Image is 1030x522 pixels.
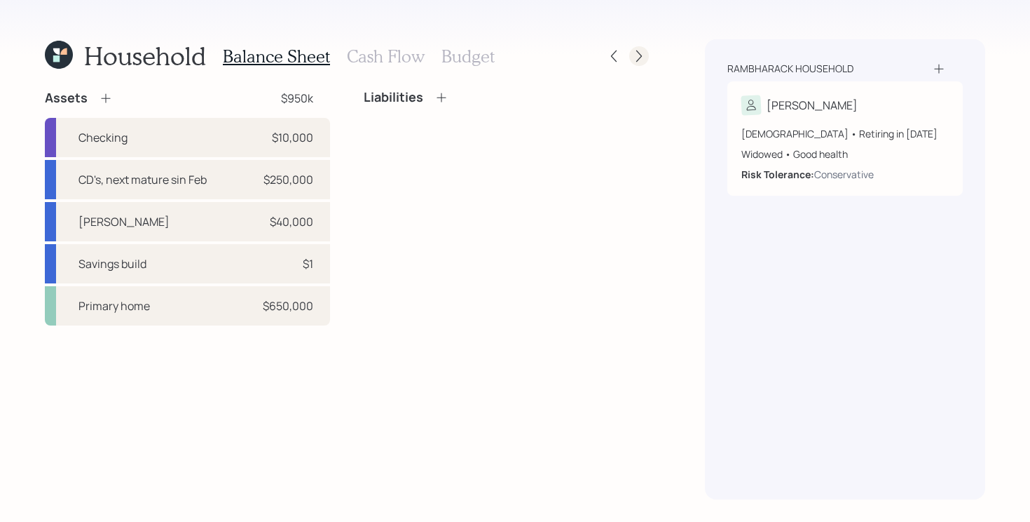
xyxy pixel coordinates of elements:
[270,213,313,230] div: $40,000
[767,97,858,114] div: [PERSON_NAME]
[263,171,313,188] div: $250,000
[727,62,853,76] div: Rambharack household
[78,213,170,230] div: [PERSON_NAME]
[223,46,330,67] h3: Balance Sheet
[814,167,874,182] div: Conservative
[78,129,128,146] div: Checking
[364,90,423,105] h4: Liabilities
[78,171,207,188] div: CD's, next mature sin Feb
[78,255,146,272] div: Savings build
[303,255,313,272] div: $1
[263,297,313,314] div: $650,000
[45,91,88,106] h4: Assets
[272,129,313,146] div: $10,000
[741,126,949,141] div: [DEMOGRAPHIC_DATA] • Retiring in [DATE]
[741,168,814,181] b: Risk Tolerance:
[441,46,495,67] h3: Budget
[281,90,313,107] div: $950k
[347,46,425,67] h3: Cash Flow
[741,147,949,161] div: Widowed • Good health
[84,41,206,71] h1: Household
[78,297,150,314] div: Primary home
